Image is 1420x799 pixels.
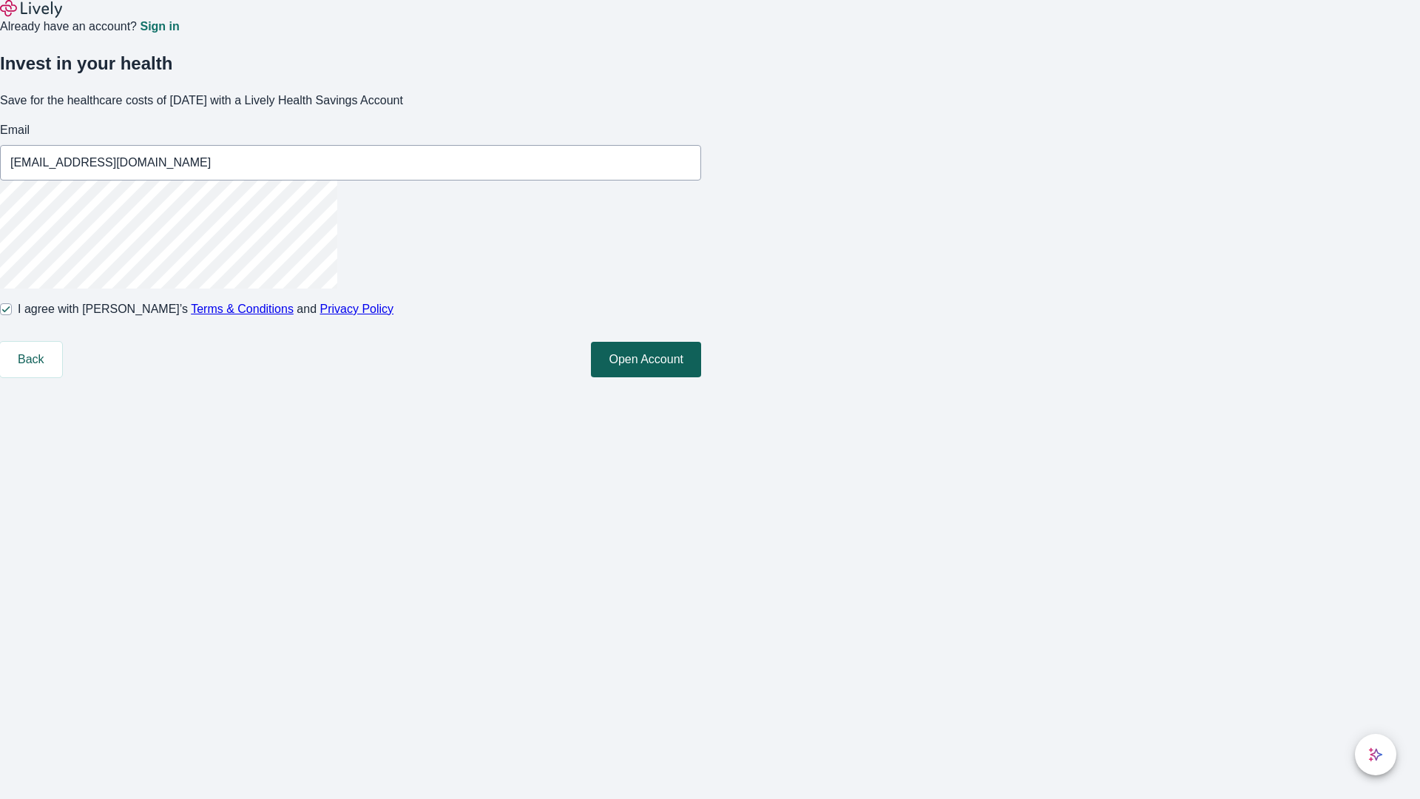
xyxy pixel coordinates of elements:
span: I agree with [PERSON_NAME]’s and [18,300,393,318]
a: Privacy Policy [320,303,394,315]
a: Terms & Conditions [191,303,294,315]
a: Sign in [140,21,179,33]
button: chat [1355,734,1396,775]
button: Open Account [591,342,701,377]
svg: Lively AI Assistant [1368,747,1383,762]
